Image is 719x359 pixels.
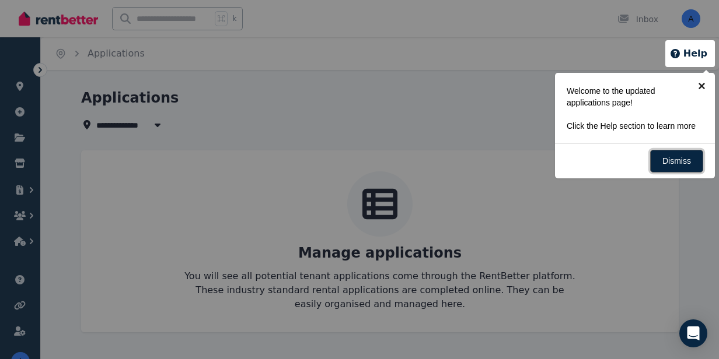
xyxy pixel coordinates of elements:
[650,150,703,173] a: Dismiss
[567,85,696,108] p: Welcome to the updated applications page!
[679,319,707,347] div: Open Intercom Messenger
[669,47,707,61] button: Help
[567,120,696,132] p: Click the Help section to learn more
[689,73,715,99] a: ×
